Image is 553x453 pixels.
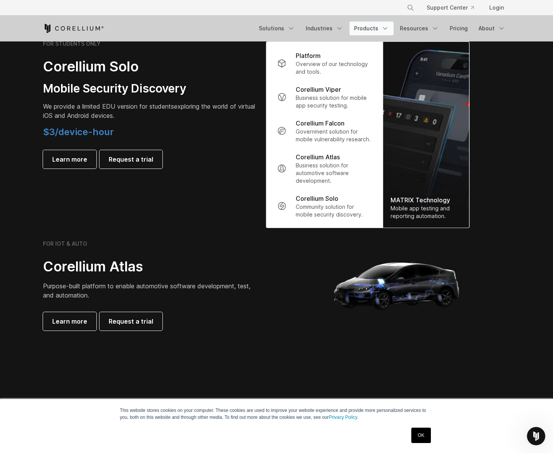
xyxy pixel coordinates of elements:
div: MATRIX Technology [391,195,461,205]
a: Corellium Falcon Government solution for mobile vulnerability research. [271,114,378,148]
div: Navigation Menu [397,1,510,15]
a: Products [349,21,394,35]
p: Business solution for automotive software development. [296,162,372,185]
p: Community solution for mobile security discovery. [296,203,372,218]
a: About [474,21,510,35]
span: Learn more [52,317,87,326]
span: Request a trial [109,155,153,164]
a: Login [483,1,510,15]
h2: Corellium Atlas [43,258,258,275]
p: Overview of our technology and tools. [296,60,372,76]
button: Search [404,1,417,15]
p: exploring the world of virtual iOS and Android devices. [43,102,258,120]
img: Matrix_WebNav_1x [383,42,469,228]
p: Platform [296,51,321,60]
span: $3/device-hour [43,126,114,137]
a: Solutions [254,21,300,35]
p: Corellium Falcon [296,119,344,128]
a: Corellium Home [43,24,104,33]
a: Privacy Policy. [329,415,358,420]
a: Corellium Solo Community solution for mobile security discovery. [271,189,378,223]
h3: Mobile Security Discovery [43,81,258,96]
div: Mobile app testing and reporting automation. [391,205,461,220]
iframe: Intercom live chat [527,427,545,445]
span: Purpose-built platform to enable automotive software development, test, and automation. [43,282,250,299]
h6: FOR STUDENTS ONLY [43,40,101,47]
p: Corellium Atlas [296,152,340,162]
p: Corellium Solo [296,194,338,203]
h2: Corellium Solo [43,58,258,75]
a: Request a trial [99,312,162,331]
a: Pricing [445,21,472,35]
p: This website stores cookies on your computer. These cookies are used to improve your website expe... [120,407,433,421]
a: Industries [301,21,348,35]
a: Support Center [421,1,480,15]
a: Learn more [43,150,96,169]
a: Corellium Viper Business solution for mobile app security testing. [271,80,378,114]
p: Government solution for mobile vulnerability research. [296,128,372,143]
a: MATRIX Technology Mobile app testing and reporting automation. [383,42,469,228]
img: Corellium_Hero_Atlas_alt [320,208,474,362]
a: Platform Overview of our technology and tools. [271,46,378,80]
span: Learn more [52,155,87,164]
a: Corellium Atlas Business solution for automotive software development. [271,148,378,189]
span: We provide a limited EDU version for students [43,103,174,110]
div: Navigation Menu [254,21,510,35]
a: Learn more [43,312,96,331]
a: OK [411,428,431,443]
p: Corellium Viper [296,85,341,94]
p: Business solution for mobile app security testing. [296,94,372,109]
a: Resources [395,21,444,35]
h6: FOR IOT & AUTO [43,240,87,247]
a: Request a trial [99,150,162,169]
span: Request a trial [109,317,153,326]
